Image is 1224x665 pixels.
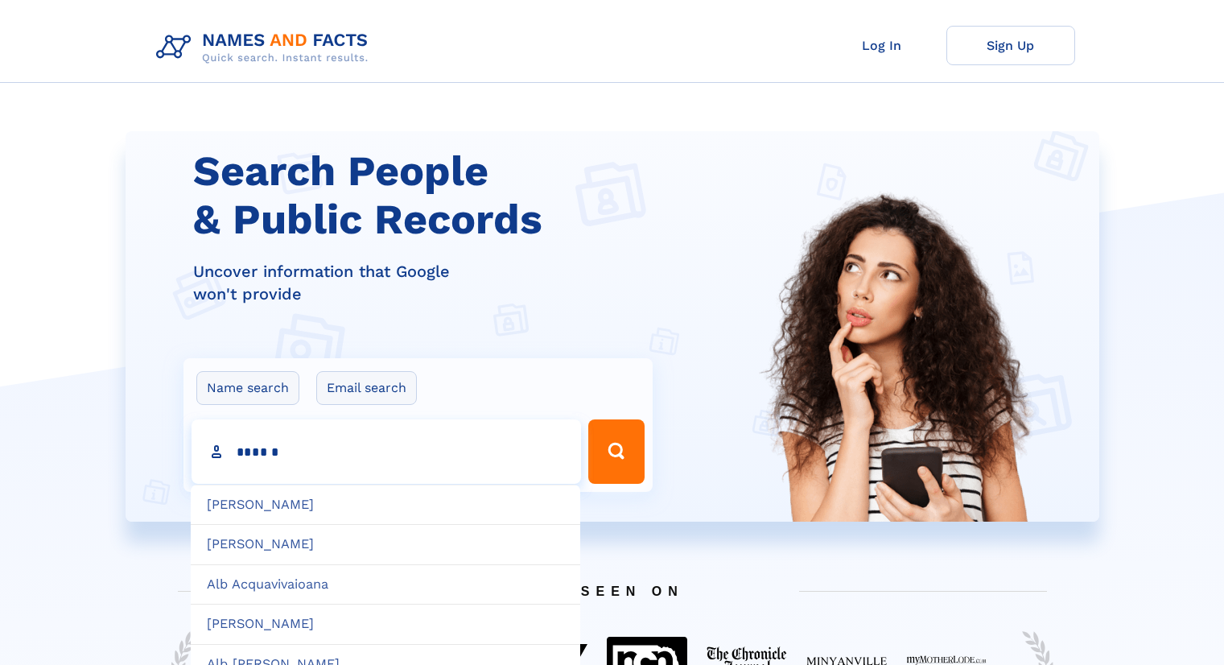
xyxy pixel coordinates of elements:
[196,371,299,405] label: Name search
[193,147,663,244] h1: Search People & Public Records
[154,564,1071,618] span: AS SEEN ON
[946,26,1075,65] a: Sign Up
[588,419,645,484] button: Search Button
[191,564,580,605] div: Alb Acquavivaioana
[818,26,946,65] a: Log In
[749,189,1047,602] img: Search People and Public records
[191,485,580,525] div: [PERSON_NAME]
[193,260,663,305] div: Uncover information that Google won't provide
[191,524,580,564] div: [PERSON_NAME]
[316,371,417,405] label: Email search
[192,419,581,484] input: search input
[150,26,381,69] img: Logo Names and Facts
[191,604,580,644] div: [PERSON_NAME]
